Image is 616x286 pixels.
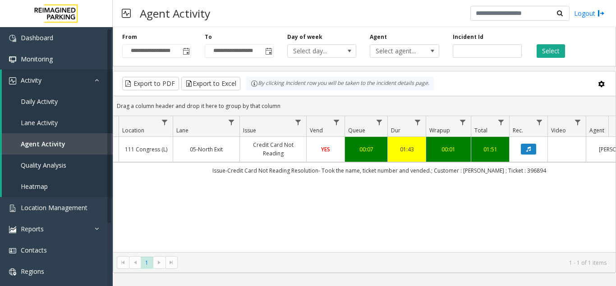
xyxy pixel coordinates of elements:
h3: Agent Activity [135,2,215,24]
span: Select day... [288,45,342,57]
span: YES [321,145,330,153]
span: Location [122,127,144,134]
span: Dashboard [21,33,53,42]
span: Contacts [21,246,47,254]
div: Drag a column header and drop it here to group by that column [113,98,616,114]
img: pageIcon [122,2,131,24]
a: Logout [574,9,605,18]
span: Heatmap [21,182,48,191]
span: Daily Activity [21,97,58,106]
a: Quality Analysis [2,155,113,176]
label: Incident Id [453,33,483,41]
a: 01:51 [477,145,504,154]
span: Queue [348,127,365,134]
a: Queue Filter Menu [373,116,386,128]
span: Agent [589,127,604,134]
div: By clicking Incident row you will be taken to the incident details page. [246,77,434,90]
a: 00:01 [432,145,465,154]
label: Day of week [287,33,322,41]
span: Wrapup [429,127,450,134]
a: Credit Card Not Reading [245,141,301,158]
img: 'icon' [9,77,16,84]
span: Select agent... [370,45,425,57]
img: logout [598,9,605,18]
a: Total Filter Menu [495,116,507,128]
img: 'icon' [9,56,16,63]
span: Video [551,127,566,134]
label: To [205,33,212,41]
span: Regions [21,267,44,276]
span: Dur [391,127,400,134]
a: Lane Filter Menu [225,116,238,128]
img: 'icon' [9,226,16,233]
img: 'icon' [9,205,16,212]
span: Lane Activity [21,118,58,127]
a: 00:07 [350,145,382,154]
a: 111 Congress (L) [124,145,167,154]
img: 'icon' [9,35,16,42]
span: Quality Analysis [21,161,66,169]
a: Activity [2,70,113,91]
span: Location Management [21,203,87,212]
a: Issue Filter Menu [292,116,304,128]
img: infoIcon.svg [251,80,258,87]
span: Toggle popup [263,45,273,57]
span: Issue [243,127,256,134]
span: Toggle popup [181,45,191,57]
a: Dur Filter Menu [412,116,424,128]
button: Select [537,44,565,58]
a: Video Filter Menu [572,116,584,128]
a: Heatmap [2,176,113,197]
kendo-pager-info: 1 - 1 of 1 items [183,259,607,267]
span: Reports [21,225,44,233]
label: From [122,33,137,41]
button: Export to PDF [122,77,179,90]
label: Agent [370,33,387,41]
a: Agent Activity [2,133,113,155]
a: Lane Activity [2,112,113,133]
img: 'icon' [9,268,16,276]
span: Activity [21,76,41,84]
span: Vend [310,127,323,134]
a: 01:43 [393,145,420,154]
a: Wrapup Filter Menu [457,116,469,128]
a: Daily Activity [2,91,113,112]
span: Rec. [513,127,523,134]
span: Lane [176,127,188,134]
span: Agent Activity [21,140,65,148]
img: 'icon' [9,247,16,254]
a: Vend Filter Menu [331,116,343,128]
a: Rec. Filter Menu [533,116,546,128]
div: Data table [113,116,616,252]
button: Export to Excel [181,77,240,90]
a: Location Filter Menu [159,116,171,128]
span: Page 1 [141,257,153,269]
span: Total [474,127,487,134]
a: YES [312,145,339,154]
span: Monitoring [21,55,53,63]
a: 05-North Exit [179,145,234,154]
